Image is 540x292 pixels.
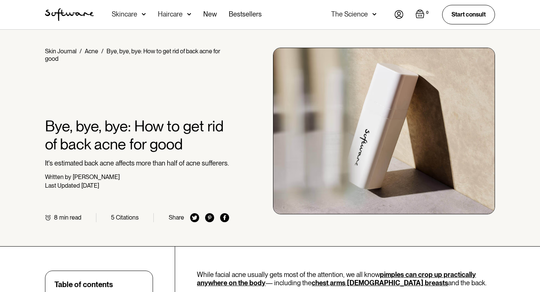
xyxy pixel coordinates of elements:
[187,11,191,18] img: arrow down
[197,271,495,287] p: While facial acne usually gets most of the attention, we all know — including the , , , and the b...
[197,271,476,287] a: pimples can crop up practically anywhere on the body
[81,182,99,189] div: [DATE]
[220,213,229,222] img: facebook icon
[442,5,495,24] a: Start consult
[45,117,229,153] h1: Bye, bye, bye: How to get rid of back acne for good
[312,279,328,287] a: chest
[45,159,229,167] p: It's estimated back acne affects more than half of acne sufferers.
[45,182,80,189] div: Last Updated
[330,279,345,287] a: arms
[45,8,94,21] a: home
[372,11,376,18] img: arrow down
[45,48,220,62] div: Bye, bye, bye: How to get rid of back acne for good
[169,214,184,221] div: Share
[85,48,98,55] a: Acne
[347,279,423,287] a: [DEMOGRAPHIC_DATA]
[73,173,120,181] div: [PERSON_NAME]
[101,48,103,55] div: /
[190,213,199,222] img: twitter icon
[424,9,430,16] div: 0
[158,11,183,18] div: Haircare
[54,280,113,289] div: Table of contents
[331,11,368,18] div: The Science
[205,213,214,222] img: pinterest icon
[111,214,114,221] div: 5
[142,11,146,18] img: arrow down
[116,214,139,221] div: Citations
[112,11,137,18] div: Skincare
[45,173,71,181] div: Written by
[415,9,430,20] a: Open empty cart
[45,48,76,55] a: Skin Journal
[45,8,94,21] img: Software Logo
[59,214,81,221] div: min read
[79,48,82,55] div: /
[425,279,448,287] a: breasts
[54,214,58,221] div: 8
